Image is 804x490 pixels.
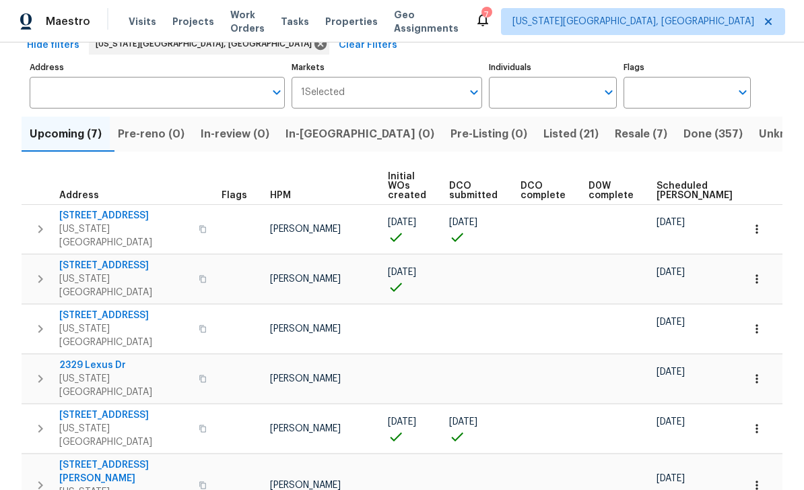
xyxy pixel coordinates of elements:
span: Address [59,191,99,200]
button: Open [267,83,286,102]
span: [DATE] [657,218,685,227]
span: Maestro [46,15,90,28]
span: [DATE] [388,218,416,227]
span: [STREET_ADDRESS] [59,209,191,222]
span: Scheduled [PERSON_NAME] [657,181,733,200]
span: [US_STATE][GEOGRAPHIC_DATA] [59,422,191,449]
span: [US_STATE][GEOGRAPHIC_DATA] [59,272,191,299]
span: [STREET_ADDRESS][PERSON_NAME] [59,458,191,485]
span: Done (357) [683,125,743,144]
span: [DATE] [657,317,685,327]
span: [DATE] [388,417,416,427]
span: [PERSON_NAME] [270,224,341,234]
span: [STREET_ADDRESS] [59,259,191,272]
span: Properties [325,15,378,28]
span: Hide filters [27,37,79,54]
span: [DATE] [449,417,477,427]
span: Tasks [281,17,309,26]
span: [DATE] [449,218,477,227]
span: [US_STATE][GEOGRAPHIC_DATA], [GEOGRAPHIC_DATA] [512,15,754,28]
div: 7 [481,8,491,22]
span: [DATE] [657,268,685,277]
span: Pre-reno (0) [118,125,185,144]
span: [PERSON_NAME] [270,324,341,334]
span: [PERSON_NAME] [270,481,341,490]
span: Upcoming (7) [30,125,102,144]
span: [US_STATE][GEOGRAPHIC_DATA], [GEOGRAPHIC_DATA] [96,37,317,51]
button: Clear Filters [333,33,403,58]
span: Clear Filters [339,37,397,54]
span: 2329 Lexus Dr [59,359,191,372]
span: Resale (7) [615,125,667,144]
span: [PERSON_NAME] [270,424,341,433]
span: [PERSON_NAME] [270,374,341,384]
span: [STREET_ADDRESS] [59,309,191,322]
span: Initial WOs created [388,172,426,200]
label: Markets [292,63,483,71]
span: [DATE] [657,417,685,427]
span: Listed (21) [543,125,599,144]
button: Open [599,83,618,102]
span: [PERSON_NAME] [270,274,341,284]
span: [DATE] [657,367,685,377]
span: [US_STATE][GEOGRAPHIC_DATA] [59,372,191,399]
span: Projects [172,15,214,28]
button: Hide filters [22,33,85,58]
button: Open [465,83,483,102]
span: [US_STATE][GEOGRAPHIC_DATA] [59,222,191,249]
span: HPM [270,191,291,200]
span: DCO submitted [449,181,498,200]
span: Pre-Listing (0) [450,125,527,144]
span: Geo Assignments [394,8,459,35]
span: Visits [129,15,156,28]
div: [US_STATE][GEOGRAPHIC_DATA], [GEOGRAPHIC_DATA] [89,33,329,55]
label: Address [30,63,285,71]
span: Work Orders [230,8,265,35]
span: D0W complete [589,181,634,200]
span: Flags [222,191,247,200]
span: In-[GEOGRAPHIC_DATA] (0) [286,125,434,144]
span: DCO complete [521,181,566,200]
button: Open [733,83,752,102]
span: [STREET_ADDRESS] [59,408,191,422]
span: In-review (0) [201,125,269,144]
span: 1 Selected [301,87,345,98]
label: Flags [624,63,751,71]
span: [US_STATE][GEOGRAPHIC_DATA] [59,322,191,349]
span: [DATE] [388,268,416,277]
label: Individuals [489,63,616,71]
span: [DATE] [657,474,685,483]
